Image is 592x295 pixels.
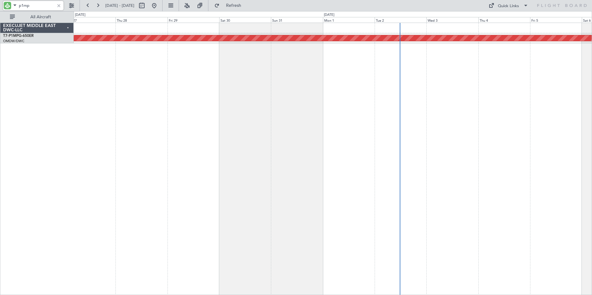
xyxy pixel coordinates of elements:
[221,3,247,8] span: Refresh
[498,3,519,9] div: Quick Links
[3,39,24,43] a: OMDW/DWC
[211,1,249,11] button: Refresh
[530,17,582,23] div: Fri 5
[105,3,134,8] span: [DATE] - [DATE]
[64,17,115,23] div: Wed 27
[75,12,85,18] div: [DATE]
[324,12,334,18] div: [DATE]
[3,34,19,38] span: T7-P1MP
[3,34,34,38] a: T7-P1MPG-650ER
[168,17,219,23] div: Fri 29
[478,17,530,23] div: Thu 4
[485,1,531,11] button: Quick Links
[219,17,271,23] div: Sat 30
[426,17,478,23] div: Wed 3
[323,17,375,23] div: Mon 1
[115,17,167,23] div: Thu 28
[7,12,67,22] button: All Aircraft
[16,15,65,19] span: All Aircraft
[271,17,323,23] div: Sun 31
[19,1,54,10] input: A/C (Reg. or Type)
[375,17,426,23] div: Tue 2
